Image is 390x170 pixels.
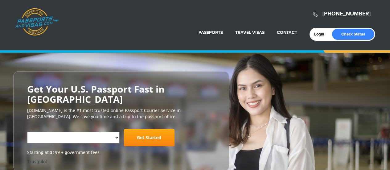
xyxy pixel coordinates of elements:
[199,30,223,35] a: Passports
[27,159,47,164] a: Trustpilot
[314,32,329,37] a: Login
[322,10,371,17] a: [PHONE_NUMBER]
[15,8,59,36] a: Passports & [DOMAIN_NAME]
[235,30,265,35] a: Travel Visas
[124,129,174,146] a: Get Started
[27,149,215,155] span: Starting at $199 + government fees
[332,29,374,40] a: Check Status
[27,84,215,104] h2: Get Your U.S. Passport Fast in [GEOGRAPHIC_DATA]
[27,107,215,120] p: [DOMAIN_NAME] is the #1 most trusted online Passport Courier Service in [GEOGRAPHIC_DATA]. We sav...
[277,30,297,35] a: Contact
